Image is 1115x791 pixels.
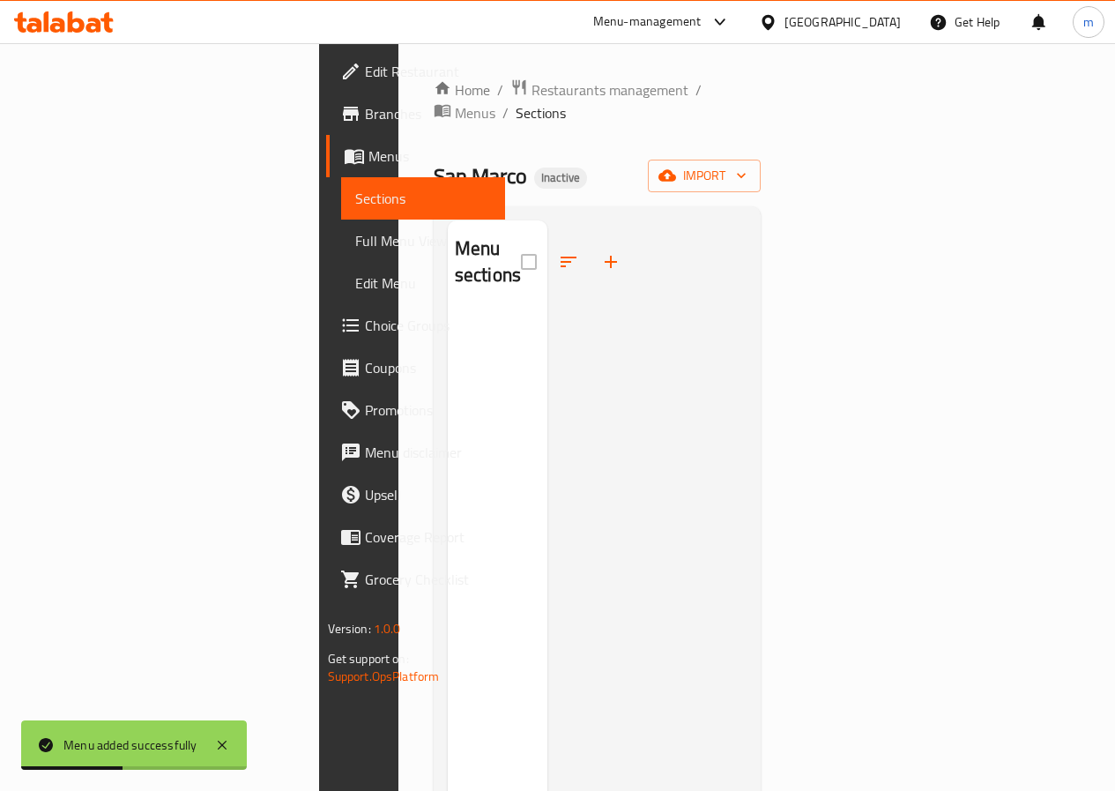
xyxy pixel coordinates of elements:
[326,135,505,177] a: Menus
[662,165,747,187] span: import
[341,262,505,304] a: Edit Menu
[355,272,491,294] span: Edit Menu
[355,188,491,209] span: Sections
[328,647,409,670] span: Get support on:
[326,558,505,601] a: Grocery Checklist
[648,160,761,192] button: import
[510,78,688,101] a: Restaurants management
[328,617,371,640] span: Version:
[341,220,505,262] a: Full Menu View
[326,516,505,558] a: Coverage Report
[531,79,688,101] span: Restaurants management
[374,617,401,640] span: 1.0.0
[365,315,491,336] span: Choice Groups
[326,474,505,516] a: Upsell
[326,304,505,347] a: Choice Groups
[534,170,587,185] span: Inactive
[365,442,491,463] span: Menu disclaimer
[326,50,505,93] a: Edit Restaurant
[365,103,491,124] span: Branches
[593,11,702,33] div: Menu-management
[355,230,491,251] span: Full Menu View
[326,93,505,135] a: Branches
[365,569,491,590] span: Grocery Checklist
[63,735,197,755] div: Menu added successfully
[502,102,509,123] li: /
[534,168,587,189] div: Inactive
[434,156,527,196] span: San Marco
[695,79,702,101] li: /
[328,665,440,688] a: Support.OpsPlatform
[784,12,901,32] div: [GEOGRAPHIC_DATA]
[326,347,505,389] a: Coupons
[365,526,491,548] span: Coverage Report
[365,357,491,378] span: Coupons
[434,78,762,124] nav: breadcrumb
[368,146,491,167] span: Menus
[365,61,491,82] span: Edit Restaurant
[448,304,547,318] nav: Menu sections
[365,484,491,505] span: Upsell
[365,399,491,421] span: Promotions
[326,431,505,474] a: Menu disclaimer
[341,177,505,220] a: Sections
[516,102,566,123] span: Sections
[326,389,505,431] a: Promotions
[1083,12,1094,32] span: m
[590,241,632,283] button: Add section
